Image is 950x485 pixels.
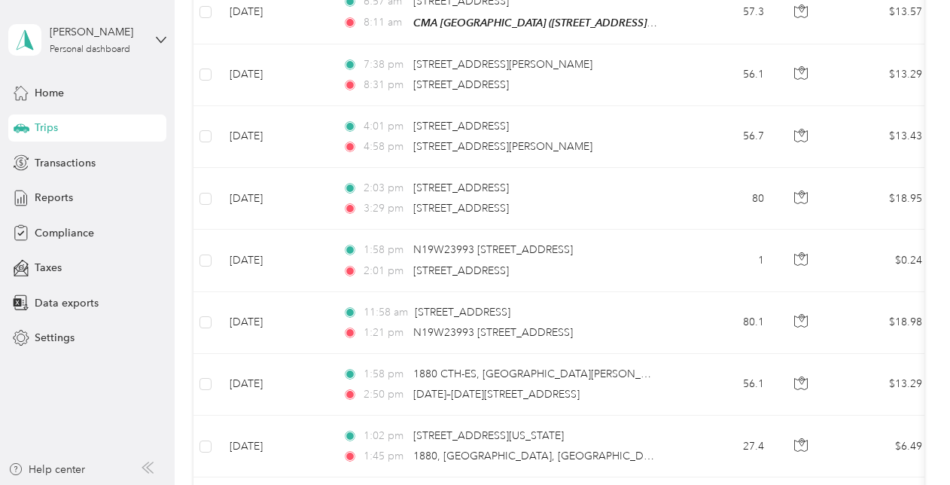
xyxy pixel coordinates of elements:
span: 2:03 pm [364,180,406,197]
td: 56.1 [677,354,776,416]
td: [DATE] [218,168,330,230]
td: [DATE] [218,44,330,106]
td: 56.1 [677,44,776,106]
span: 8:11 am [364,14,406,31]
span: 3:29 pm [364,200,406,217]
td: [DATE] [218,292,330,354]
span: [STREET_ADDRESS] [413,78,509,91]
span: Trips [35,120,58,136]
span: Compliance [35,225,94,241]
span: 4:01 pm [364,118,406,135]
td: $18.98 [829,292,934,354]
td: $13.29 [829,44,934,106]
span: 7:38 pm [364,56,406,73]
span: 1:45 pm [364,448,406,465]
span: [STREET_ADDRESS] [413,181,509,194]
td: [DATE] [218,230,330,291]
td: 56.7 [677,106,776,168]
td: $13.29 [829,354,934,416]
td: $6.49 [829,416,934,477]
span: Home [35,85,64,101]
span: 2:50 pm [364,386,406,403]
span: 2:01 pm [364,263,406,279]
span: 1:58 pm [364,366,406,383]
span: Data exports [35,295,99,311]
button: Help center [8,462,85,477]
td: 1 [677,230,776,291]
span: 1:02 pm [364,428,406,444]
iframe: Everlance-gr Chat Button Frame [866,401,950,485]
td: [DATE] [218,416,330,477]
span: 4:58 pm [364,139,406,155]
td: $18.95 [829,168,934,230]
span: 8:31 pm [364,77,406,93]
td: [DATE] [218,354,330,416]
span: [STREET_ADDRESS] [413,264,509,277]
td: 80.1 [677,292,776,354]
span: N19W23993 [STREET_ADDRESS] [413,243,573,256]
td: $13.43 [829,106,934,168]
span: 1880 CTH-ES, [GEOGRAPHIC_DATA][PERSON_NAME], [GEOGRAPHIC_DATA] [413,368,789,380]
span: 11:58 am [364,304,408,321]
span: Transactions [35,155,96,171]
span: [STREET_ADDRESS] [413,120,509,133]
span: Taxes [35,260,62,276]
span: [STREET_ADDRESS][PERSON_NAME] [413,140,592,153]
span: 1:21 pm [364,325,406,341]
span: [STREET_ADDRESS][PERSON_NAME] [413,58,592,71]
span: 1:58 pm [364,242,406,258]
span: [STREET_ADDRESS] [415,306,510,319]
td: 27.4 [677,416,776,477]
span: [STREET_ADDRESS] [413,202,509,215]
span: Settings [35,330,75,346]
div: [PERSON_NAME] [50,24,144,40]
td: 80 [677,168,776,230]
td: [DATE] [218,106,330,168]
span: N19W23993 [STREET_ADDRESS] [413,326,573,339]
span: Reports [35,190,73,206]
span: CMA [GEOGRAPHIC_DATA] ([STREET_ADDRESS][US_STATE]) [413,17,702,29]
span: [DATE]–[DATE][STREET_ADDRESS] [413,388,580,401]
span: [STREET_ADDRESS][US_STATE] [413,429,564,442]
div: Personal dashboard [50,45,130,54]
td: $0.24 [829,230,934,291]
